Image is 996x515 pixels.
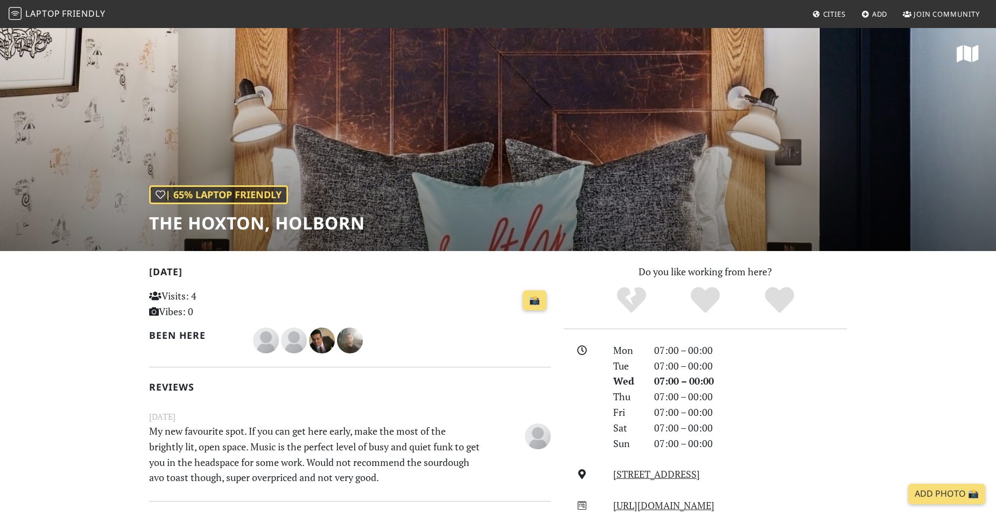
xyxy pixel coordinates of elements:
div: | 65% Laptop Friendly [149,185,288,204]
div: Fri [607,405,648,420]
img: blank-535327c66bd565773addf3077783bbfce4b00ec00e9fd257753287c682c7fa38.png [525,423,551,449]
a: Cities [808,4,850,24]
img: 1511-nav.jpg [309,328,335,353]
div: Mon [607,343,648,358]
div: 07:00 – 00:00 [648,343,853,358]
h2: [DATE] [149,266,551,282]
a: Join Community [899,4,984,24]
p: My new favourite spot. If you can get here early, make the most of the brightly lit, open space. ... [143,423,488,485]
img: 1170-martynas.jpg [337,328,363,353]
span: Jade Allegra [281,333,309,346]
span: Jade Allegra [525,428,551,441]
div: 07:00 – 00:00 [648,405,853,420]
div: 07:00 – 00:00 [648,373,853,389]
span: Laptop [25,8,60,19]
div: Wed [607,373,648,389]
a: Add [857,4,892,24]
div: 07:00 – 00:00 [648,420,853,436]
h2: Been here [149,330,240,341]
span: Join Community [914,9,980,19]
div: 07:00 – 00:00 [648,358,853,374]
div: Tue [607,358,648,374]
h2: Reviews [149,381,551,393]
div: Thu [607,389,648,405]
div: Sun [607,436,648,451]
small: [DATE] [143,410,557,423]
span: Add [872,9,888,19]
span: James Lowsley Williams [253,333,281,346]
div: 07:00 – 00:00 [648,389,853,405]
img: LaptopFriendly [9,7,22,20]
a: LaptopFriendly LaptopFriendly [9,5,106,24]
a: Add Photo 📸 [908,484,985,504]
div: No [594,286,669,315]
img: blank-535327c66bd565773addf3077783bbfce4b00ec00e9fd257753287c682c7fa38.png [253,328,279,353]
p: Do you like working from here? [564,264,847,280]
div: Yes [668,286,742,315]
img: blank-535327c66bd565773addf3077783bbfce4b00ec00e9fd257753287c682c7fa38.png [281,328,307,353]
span: Nav Cheema [309,333,337,346]
div: Sat [607,420,648,436]
p: Visits: 4 Vibes: 0 [149,288,275,319]
h1: The Hoxton, Holborn [149,213,365,233]
a: 📸 [523,290,546,311]
span: Friendly [62,8,105,19]
div: 07:00 – 00:00 [648,436,853,451]
a: [STREET_ADDRESS] [613,468,700,481]
span: Martynas Vizbaras [337,333,363,346]
div: Definitely! [742,286,817,315]
span: Cities [823,9,846,19]
a: [URL][DOMAIN_NAME] [613,499,714,512]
